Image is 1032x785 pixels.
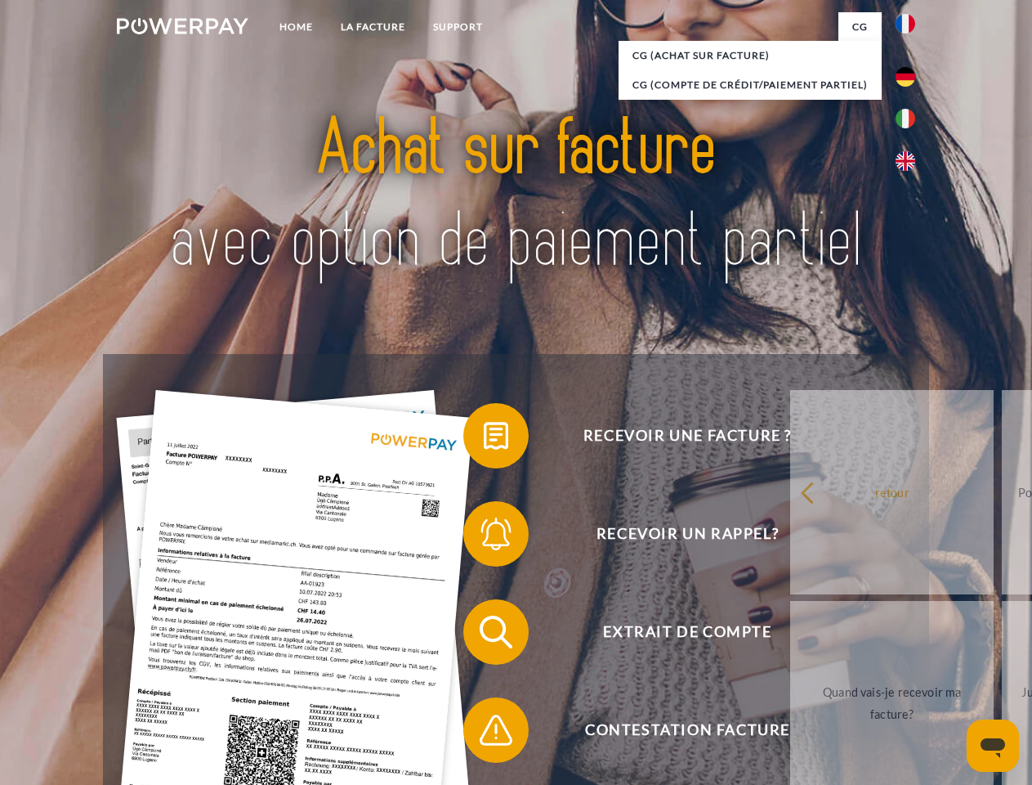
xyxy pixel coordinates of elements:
[419,12,497,42] a: Support
[156,78,876,313] img: title-powerpay_fr.svg
[476,710,516,751] img: qb_warning.svg
[487,599,887,665] span: Extrait de compte
[896,151,915,171] img: en
[476,514,516,554] img: qb_bell.svg
[117,18,248,34] img: logo-powerpay-white.svg
[487,501,887,567] span: Recevoir un rappel?
[463,403,888,469] button: Recevoir une facture ?
[967,720,1019,772] iframe: Bouton de lancement de la fenêtre de messagerie
[487,698,887,763] span: Contestation Facture
[463,698,888,763] button: Contestation Facture
[476,415,516,456] img: qb_bill.svg
[266,12,327,42] a: Home
[476,612,516,653] img: qb_search.svg
[800,481,984,503] div: retour
[487,403,887,469] span: Recevoir une facture ?
[896,14,915,34] img: fr
[463,501,888,567] button: Recevoir un rappel?
[838,12,882,42] a: CG
[896,109,915,128] img: it
[619,41,882,70] a: CG (achat sur facture)
[619,70,882,100] a: CG (Compte de crédit/paiement partiel)
[327,12,419,42] a: LA FACTURE
[896,67,915,87] img: de
[463,599,888,665] button: Extrait de compte
[800,681,984,725] div: Quand vais-je recevoir ma facture?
